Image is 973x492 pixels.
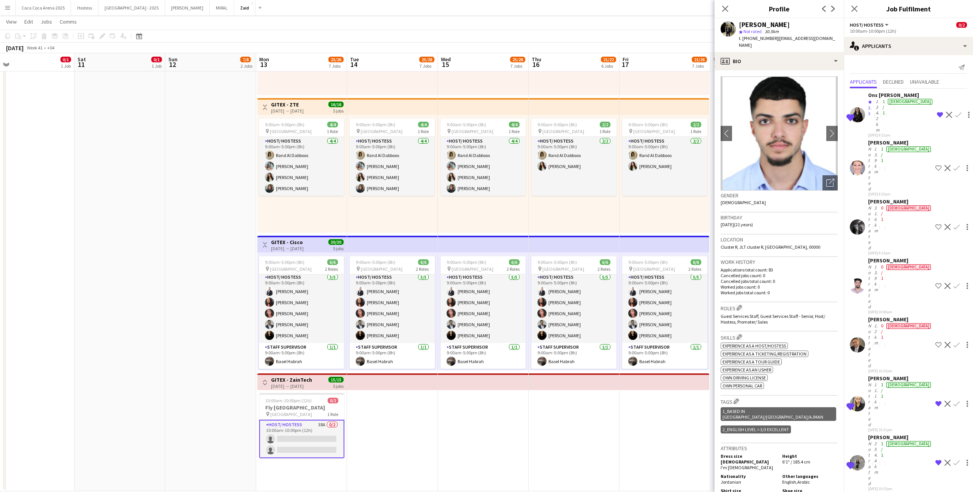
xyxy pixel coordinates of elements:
div: 2_English Level = 3/3 Excellent [721,425,791,433]
div: 10:00am-10:00pm (12h) [850,28,967,34]
span: 18 [712,60,722,69]
span: 6'1" / 185.4 cm [782,459,810,465]
div: 1_Based in [GEOGRAPHIC_DATA]/[GEOGRAPHIC_DATA]/Ajman [721,407,836,421]
app-skills-label: 1/1 [883,98,885,116]
div: 7 Jobs [692,63,707,69]
app-card-role: Host/ Hostess5/59:00am-5:00pm (8h)[PERSON_NAME][PERSON_NAME][PERSON_NAME][PERSON_NAME][PERSON_NAME] [259,273,344,343]
div: 1 Job [61,63,71,69]
app-job-card: 9:00am-5:00pm (8h)4/4 [GEOGRAPHIC_DATA]1 RoleHost/ Hostess4/49:00am-5:00pm (8h)Rand Al Dabboos[PE... [441,119,526,196]
div: Open photos pop-in [822,175,838,190]
app-skills-label: 1/1 [881,382,883,399]
span: 15/15 [328,377,344,382]
div: Not rated [868,264,873,309]
div: Not rated [868,205,873,251]
button: [GEOGRAPHIC_DATA] - 2025 [98,0,165,15]
span: [GEOGRAPHIC_DATA] [452,129,493,134]
span: Own Personal Car [723,383,762,389]
div: [DEMOGRAPHIC_DATA] [886,323,931,329]
span: Experience as a Tour Guide [723,359,780,365]
span: Unavailable [910,79,939,84]
span: Wed [441,56,451,63]
h3: Profile [715,4,844,14]
h3: Tags [721,397,838,405]
span: 2 Roles [507,266,520,272]
span: t. [PHONE_NUMBER] [739,35,778,41]
span: 21/22 [601,57,616,62]
span: Experience as a Ticketing/Registration [723,351,807,357]
span: Jordanian [721,479,741,485]
div: 13.9km [873,146,880,192]
span: 9:00am-5:00pm (8h) [356,259,395,265]
span: [GEOGRAPHIC_DATA] [270,411,312,417]
div: [DATE] → [DATE] [271,108,304,114]
span: 9:00am-5:00pm (8h) [265,122,304,127]
span: Sat [713,56,722,63]
span: I'm [DEMOGRAPHIC_DATA] [721,465,773,470]
div: [PERSON_NAME] [868,434,932,441]
div: Not rated [868,382,873,427]
span: 9:00am-5:00pm (8h) [265,259,304,265]
div: [DEMOGRAPHIC_DATA] [886,264,931,270]
p: Applications total count: 83 [721,267,838,273]
div: [PERSON_NAME] [868,198,932,205]
span: [GEOGRAPHIC_DATA] [361,129,403,134]
app-job-card: 9:00am-5:00pm (8h)6/6 [GEOGRAPHIC_DATA]2 RolesHost/ Hostess5/59:00am-5:00pm (8h)[PERSON_NAME][PER... [622,256,707,369]
div: 9:00am-5:00pm (8h)6/6 [GEOGRAPHIC_DATA]2 RolesHost/ Hostess5/59:00am-5:00pm (8h)[PERSON_NAME][PER... [531,256,616,369]
span: 9:00am-5:00pm (8h) [537,122,577,127]
div: 9:00am-5:00pm (8h)4/4 [GEOGRAPHIC_DATA]1 RoleHost/ Hostess4/49:00am-5:00pm (8h)Rand Al Dabboos[PE... [259,119,344,196]
div: Bio [715,52,844,70]
span: Guest Services Staff, Guest Services Staff - Senior, Host/ Hostess, Promoter/ Sales [721,313,825,325]
span: 15 [440,60,451,69]
h3: Fly [GEOGRAPHIC_DATA] [259,404,344,411]
div: [DATE] 9:13pm [868,251,932,256]
span: 1 Role [599,129,610,134]
span: [DEMOGRAPHIC_DATA] [721,200,766,205]
app-job-card: 9:00am-5:00pm (8h)4/4 [GEOGRAPHIC_DATA]1 RoleHost/ Hostess4/49:00am-5:00pm (8h)Rand Al Dabboos[PE... [350,119,435,196]
span: Experience as an Usher [723,367,771,373]
div: [DEMOGRAPHIC_DATA] [886,441,931,447]
h5: Nationality [721,473,776,479]
h3: Skills [721,333,838,341]
app-card-role: Staff Supervisor1/19:00am-5:00pm (8h)Basel Habrah [350,343,435,369]
h3: Roles [721,304,838,312]
span: 9:00am-5:00pm (8h) [537,259,577,265]
span: 0/2 [956,22,967,28]
app-card-role: Host/ Hostess5/59:00am-5:00pm (8h)[PERSON_NAME][PERSON_NAME][PERSON_NAME][PERSON_NAME][PERSON_NAME] [531,273,616,343]
span: Own Driving License [723,375,766,381]
span: 12 [167,60,177,69]
span: View [6,18,17,25]
app-skills-label: 1/1 [881,146,883,163]
app-job-card: 10:00am-10:00pm (12h)0/2Fly [GEOGRAPHIC_DATA] [GEOGRAPHIC_DATA]1 RoleHost/ Hostess38A0/210:00am-1... [259,393,344,458]
h3: Location [721,236,838,243]
div: 7 Jobs [510,63,525,69]
span: 1 Role [509,129,520,134]
span: 6/6 [691,259,701,265]
span: 2 Roles [325,266,338,272]
span: Arabic [797,479,810,485]
div: 1 Job [152,63,162,69]
app-job-card: 9:00am-5:00pm (8h)6/6 [GEOGRAPHIC_DATA]2 RolesHost/ Hostess5/59:00am-5:00pm (8h)[PERSON_NAME][PER... [441,256,526,369]
div: Not rated [868,323,873,368]
span: | [EMAIL_ADDRESS][DOMAIN_NAME] [739,35,835,48]
p: Cancelled jobs count: 0 [721,273,838,278]
div: [DEMOGRAPHIC_DATA] [886,205,931,211]
span: Week 41 [25,45,44,51]
span: 21/26 [692,57,707,62]
img: Crew avatar or photo [721,76,838,190]
h5: Height [782,453,838,459]
div: [DATE] 10:33pm [868,486,932,491]
div: [PERSON_NAME] [739,21,790,28]
span: 1 Role [327,129,338,134]
span: Not rated [743,29,762,34]
app-job-card: 9:00am-5:00pm (8h)6/6 [GEOGRAPHIC_DATA]2 RolesHost/ Hostess5/59:00am-5:00pm (8h)[PERSON_NAME][PER... [350,256,435,369]
div: [DATE] 8:31pm [868,133,934,138]
div: 11.1km [873,382,880,427]
div: Ons [PERSON_NAME] [868,92,934,98]
h5: Dress size [DEMOGRAPHIC_DATA] [721,453,776,465]
div: [DATE] 10:23pm [868,368,932,373]
span: [DATE] (21 years) [721,222,753,227]
h3: Job Fulfilment [844,4,973,14]
a: View [3,17,20,27]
